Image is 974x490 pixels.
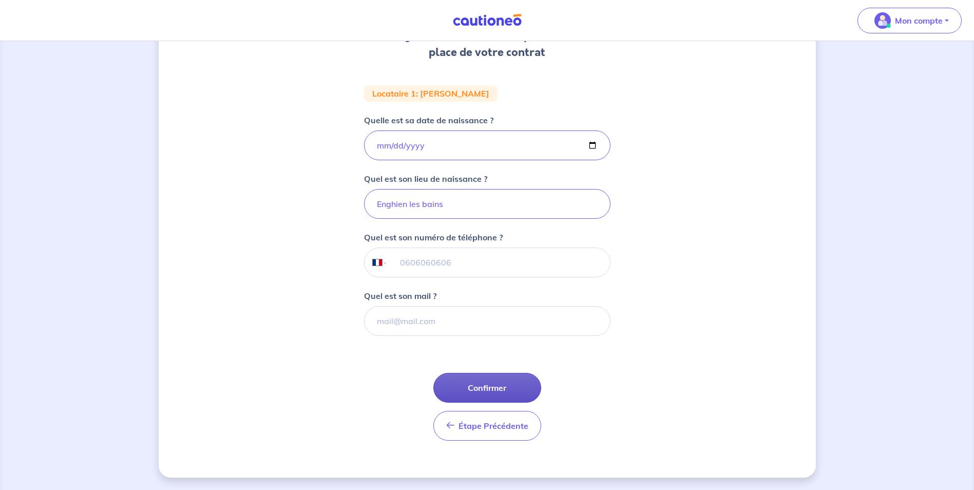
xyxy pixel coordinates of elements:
[364,231,503,243] p: Quel est son numéro de téléphone ?
[433,373,541,403] button: Confirmer
[364,306,610,336] input: mail@mail.com
[459,421,528,431] span: Étape Précédente
[388,248,609,277] input: 0606060606
[364,114,493,126] p: Quelle est sa date de naissance ?
[364,290,436,302] p: Quel est son mail ?
[364,173,487,185] p: Quel est son lieu de naissance ?
[895,14,943,27] p: Mon compte
[449,14,526,27] img: Cautioneo
[433,411,541,441] button: Étape Précédente
[364,189,610,219] input: Paris
[372,89,416,98] p: Locataire 1
[364,130,610,160] input: birthdate.placeholder
[364,28,610,61] h3: Renseignez ces informations pour la mise en place de votre contrat
[874,12,891,29] img: illu_account_valid_menu.svg
[857,8,962,33] button: illu_account_valid_menu.svgMon compte
[416,89,489,98] p: : [PERSON_NAME]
